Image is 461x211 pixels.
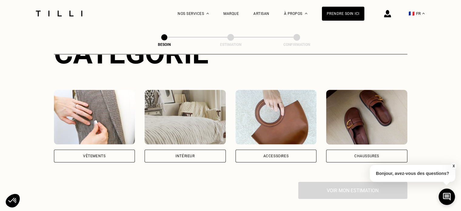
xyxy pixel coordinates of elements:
[253,12,269,16] a: Artisan
[370,165,455,182] p: Bonjour, avez-vous des questions?
[134,43,195,47] div: Besoin
[83,154,105,158] div: Vêtements
[384,10,391,17] img: icône connexion
[206,13,209,14] img: Menu déroulant
[266,43,327,47] div: Confirmation
[54,90,135,145] img: Vêtements
[322,7,364,21] a: Prendre soin ici
[175,154,195,158] div: Intérieur
[450,163,456,169] button: X
[263,154,289,158] div: Accessoires
[326,90,407,145] img: Chaussures
[305,13,307,14] img: Menu déroulant à propos
[223,12,239,16] a: Marque
[422,13,425,14] img: menu déroulant
[34,11,85,16] img: Logo du service de couturière Tilli
[145,90,226,145] img: Intérieur
[200,43,261,47] div: Estimation
[354,154,379,158] div: Chaussures
[236,90,317,145] img: Accessoires
[409,11,415,16] span: 🇫🇷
